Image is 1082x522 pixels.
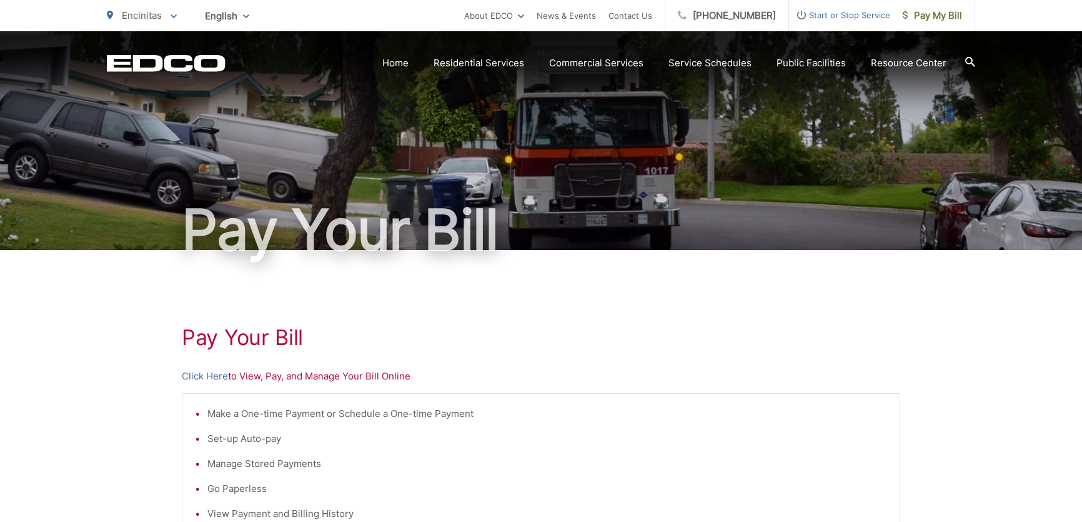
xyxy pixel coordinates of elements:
span: Encinitas [122,9,162,21]
a: Public Facilities [777,56,846,71]
a: News & Events [537,8,596,23]
a: Service Schedules [668,56,752,71]
a: Resource Center [871,56,946,71]
a: Contact Us [608,8,652,23]
span: English [196,5,259,27]
a: Residential Services [434,56,524,71]
li: Manage Stored Payments [207,456,887,471]
a: Home [382,56,409,71]
a: EDCD logo. Return to the homepage. [107,54,226,72]
a: About EDCO [464,8,524,23]
li: Go Paperless [207,481,887,496]
li: Make a One-time Payment or Schedule a One-time Payment [207,406,887,421]
h1: Pay Your Bill [107,199,975,261]
a: Click Here [182,369,228,384]
a: Commercial Services [549,56,643,71]
p: to View, Pay, and Manage Your Bill Online [182,369,900,384]
li: Set-up Auto-pay [207,431,887,446]
li: View Payment and Billing History [207,506,887,521]
h1: Pay Your Bill [182,325,900,350]
span: Pay My Bill [903,8,962,23]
